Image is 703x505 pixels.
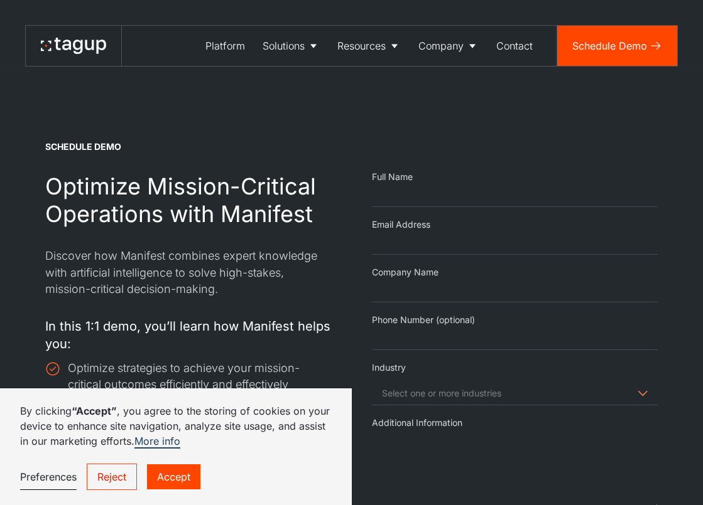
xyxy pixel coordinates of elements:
[372,218,658,231] div: Email Address
[134,435,180,449] a: More info
[557,26,677,66] a: Schedule Demo
[372,171,658,183] div: Full Name
[337,38,386,53] div: Resources
[45,317,332,353] p: In this 1:1 demo, you’ll learn how Manifest helps you:
[72,405,117,417] strong: “Accept”
[382,388,501,399] div: Select one or more industries
[572,38,647,53] div: Schedule Demo
[372,314,658,326] div: Phone Number (optional)
[45,248,332,297] p: Discover how Manifest combines expert knowledge with artificial intelligence to solve high-stakes...
[147,464,200,489] a: Accept
[45,141,121,153] div: SCHEDULE demo
[263,38,305,53] div: Solutions
[197,26,254,66] a: Platform
[68,360,332,393] div: Optimize strategies to achieve your mission-critical outcomes efficiently and effectively
[87,464,137,490] a: Reject
[410,26,488,66] a: Company
[372,361,658,374] div: Industry
[496,38,533,53] div: Contact
[372,417,658,429] div: Additional Information
[379,388,386,399] textarea: Search
[45,173,332,228] h2: Optimize Mission-Critical Operations with Manifest
[20,464,77,490] a: Preferences
[372,266,658,279] div: Company Name
[20,403,332,449] p: By clicking , you agree to the storing of cookies on your device to enhance site navigation, anal...
[205,38,245,53] div: Platform
[329,26,410,66] a: Resources
[418,38,464,53] div: Company
[488,26,542,66] a: Contact
[254,26,329,66] a: Solutions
